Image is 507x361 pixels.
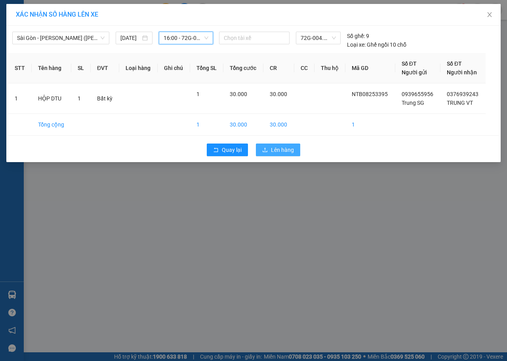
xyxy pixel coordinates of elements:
td: Tổng cộng [32,114,71,136]
td: 1 [345,114,395,136]
span: Loại xe: [347,40,366,49]
span: NTB08253395 [352,91,388,97]
span: Số ĐT [402,60,417,67]
div: 9 [347,32,369,40]
span: rollback [213,147,219,153]
span: 0376939243 [447,91,478,97]
div: 0909094402 [68,35,123,46]
span: Gửi: [7,8,19,16]
div: CTY_Hoài.Bảo [7,16,62,26]
td: 1 [190,114,224,136]
span: Nhận: [68,8,87,16]
span: close [486,11,493,18]
button: uploadLên hàng [256,144,300,156]
span: R : [6,52,13,60]
span: 30.000 [230,91,247,97]
td: Bất kỳ [91,83,119,114]
th: Mã GD [345,53,395,83]
span: 0939655956 [402,91,433,97]
span: Sài Gòn - Vũng Tàu (Hàng Hoá) [17,32,105,44]
th: CR [263,53,294,83]
span: 30.000 [270,91,287,97]
div: 0918454937 [7,26,62,37]
span: Người gửi [402,69,427,76]
td: 30.000 [223,114,263,136]
div: Huy [68,26,123,35]
th: SL [71,53,91,83]
div: Ghế ngồi 10 chỗ [347,40,406,49]
span: Quay lại [222,146,242,154]
th: CC [294,53,314,83]
td: 1 [8,83,32,114]
button: Close [478,4,501,26]
th: Tổng cước [223,53,263,83]
td: 30.000 [263,114,294,136]
span: Người nhận [447,69,477,76]
th: Loại hàng [119,53,158,83]
span: upload [262,147,268,153]
span: XÁC NHẬN SỐ HÀNG LÊN XE [16,11,98,18]
th: STT [8,53,32,83]
th: Thu hộ [314,53,346,83]
input: 11/08/2025 [120,34,141,42]
span: Lên hàng [271,146,294,154]
th: ĐVT [91,53,119,83]
div: Hàng Bà Rịa [68,7,123,26]
span: Số ĐT [447,60,462,67]
span: 72G-004.17 [301,32,336,44]
button: rollbackQuay lại [207,144,248,156]
span: 1 [196,91,200,97]
th: Tên hàng [32,53,71,83]
span: Trung SG [402,100,424,106]
div: 30.000 [6,51,63,60]
span: 1 [78,95,81,102]
span: 16:00 - 72G-004.17 [164,32,208,44]
td: HỘP DTU [32,83,71,114]
div: 44 NTB [7,7,62,16]
th: Ghi chú [158,53,190,83]
th: Tổng SL [190,53,224,83]
span: TRUNG VT [447,100,473,106]
span: Số ghế: [347,32,365,40]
